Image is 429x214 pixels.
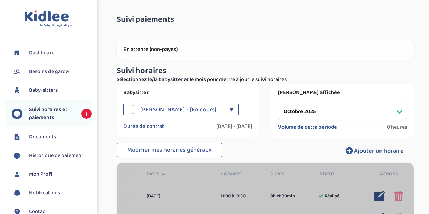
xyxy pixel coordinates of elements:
img: logo.svg [24,10,72,27]
span: 0 heures [387,124,407,131]
label: Durée de contrat [123,123,164,130]
img: notification.svg [12,188,22,198]
img: profil.svg [12,169,22,179]
a: Besoins de garde [12,66,92,77]
img: suivihoraire.svg [12,151,22,161]
label: [DATE] - [DATE] [216,123,252,130]
span: Historique de paiement [29,152,83,160]
p: Sélectionnez le/la babysitter et le mois pour mettre à jour le suivi horaires [117,76,414,84]
div: ▼ [230,103,233,116]
a: Mon Profil [12,169,92,179]
a: Dashboard [12,48,92,58]
img: documents.svg [12,132,22,142]
span: Notifications [29,189,60,197]
p: En attente (non-payes) [123,46,407,53]
button: Modifier mes horaires généraux [117,143,222,157]
span: Suivi paiements [117,15,174,24]
a: Documents [12,132,92,142]
span: [PERSON_NAME] - [En cours] [140,103,216,116]
img: suivihoraire.svg [12,109,22,119]
a: Suivi horaires et paiements 1 [12,105,92,122]
img: dashboard.svg [12,48,22,58]
a: Notifications [12,188,92,198]
a: Historique de paiement [12,151,92,161]
span: Documents [29,133,56,141]
span: Modifier mes horaires généraux [127,145,212,155]
span: Mon Profil [29,170,54,178]
label: Babysitter [123,89,252,96]
span: 1 [81,109,92,119]
span: Suivi horaires et paiements [29,105,75,122]
span: Ajouter un horaire [354,146,404,156]
label: [PERSON_NAME] affichée [278,89,407,96]
label: Volume de cette période [278,124,337,131]
h3: Suivi horaires [117,66,414,75]
span: Baby-sitters [29,86,58,94]
img: besoin.svg [12,66,22,77]
a: Baby-sitters [12,85,92,95]
span: Besoins de garde [29,67,69,76]
span: Dashboard [29,49,55,57]
button: Ajouter un horaire [335,143,414,158]
img: babysitters.svg [12,85,22,95]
